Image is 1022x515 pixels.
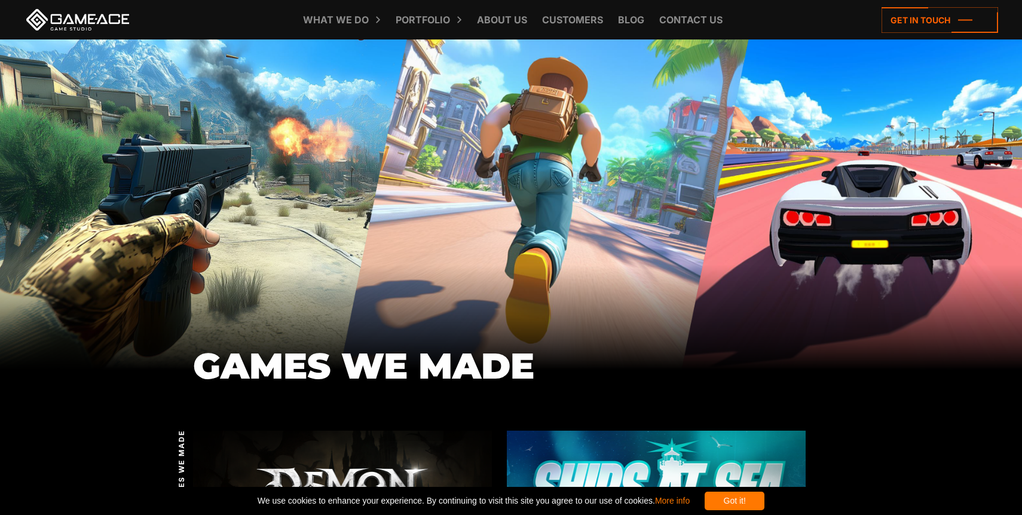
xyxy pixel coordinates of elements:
h1: GAMES WE MADE [193,346,830,386]
span: GAMES WE MADE [176,430,186,508]
a: Get in touch [882,7,998,33]
a: More info [655,496,690,505]
div: Got it! [705,492,764,510]
span: We use cookies to enhance your experience. By continuing to visit this site you agree to our use ... [258,492,690,510]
